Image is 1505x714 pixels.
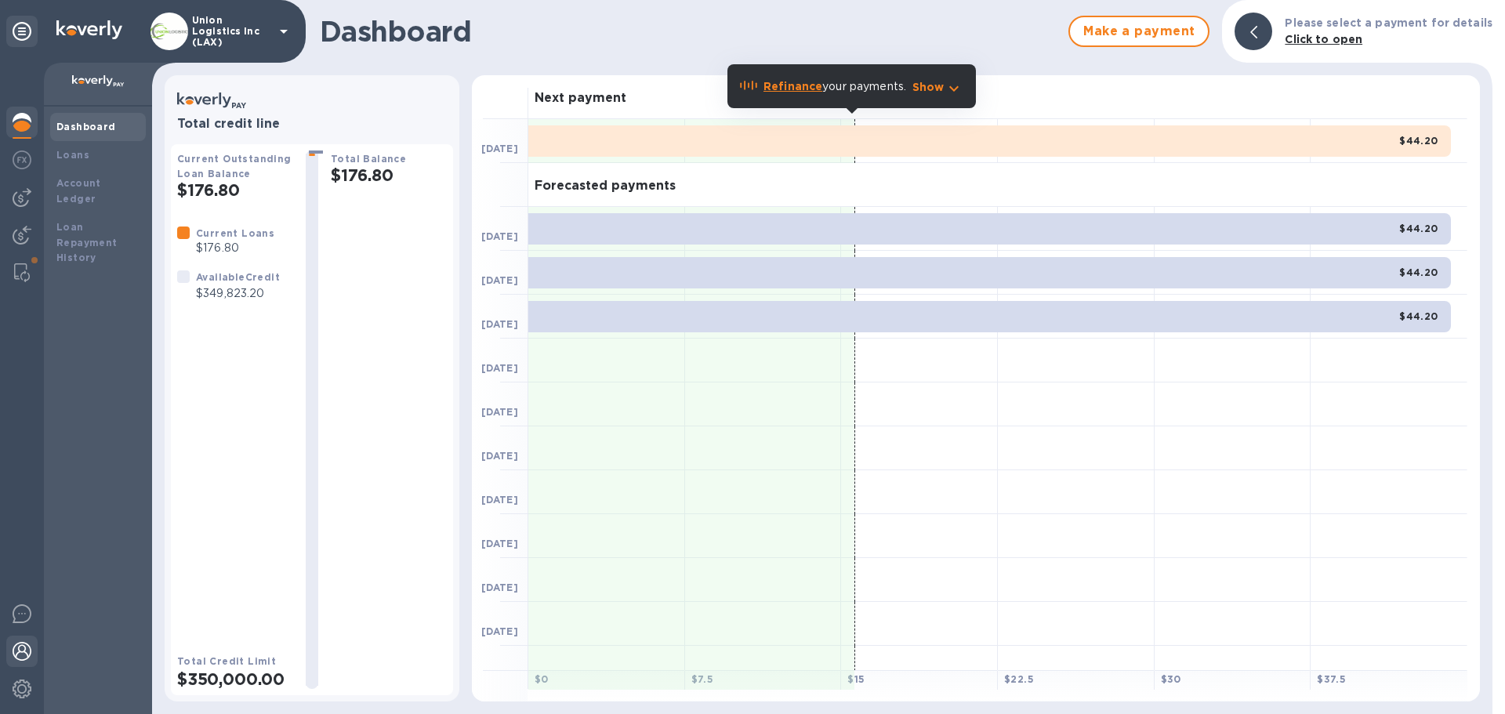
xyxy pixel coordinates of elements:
[56,221,118,264] b: Loan Repayment History
[481,450,518,462] b: [DATE]
[331,165,447,185] h2: $176.80
[177,655,276,667] b: Total Credit Limit
[481,230,518,242] b: [DATE]
[1317,673,1346,685] b: $ 37.5
[192,15,270,48] p: Union Logistics Inc (LAX)
[763,80,822,92] b: Refinance
[763,78,906,95] p: your payments.
[847,673,865,685] b: $ 15
[196,271,280,283] b: Available Credit
[6,16,38,47] div: Unpin categories
[1161,673,1181,685] b: $ 30
[1068,16,1209,47] button: Make a payment
[196,240,274,256] p: $176.80
[481,494,518,506] b: [DATE]
[177,153,292,179] b: Current Outstanding Loan Balance
[331,153,406,165] b: Total Balance
[320,15,1061,48] h1: Dashboard
[535,91,626,106] h3: Next payment
[196,285,280,302] p: $349,823.20
[481,625,518,637] b: [DATE]
[1399,135,1438,147] b: $44.20
[177,180,293,200] h2: $176.80
[56,149,89,161] b: Loans
[1399,266,1438,278] b: $44.20
[1004,673,1034,685] b: $ 22.5
[912,79,963,95] button: Show
[177,117,447,132] h3: Total credit line
[1083,22,1195,41] span: Make a payment
[196,227,274,239] b: Current Loans
[177,669,293,689] h2: $350,000.00
[56,121,116,132] b: Dashboard
[481,274,518,286] b: [DATE]
[481,406,518,418] b: [DATE]
[1285,33,1362,45] b: Click to open
[481,538,518,549] b: [DATE]
[481,582,518,593] b: [DATE]
[535,179,676,194] h3: Forecasted payments
[481,362,518,374] b: [DATE]
[1399,310,1438,322] b: $44.20
[481,318,518,330] b: [DATE]
[56,20,122,39] img: Logo
[1285,16,1492,29] b: Please select a payment for details
[56,177,101,205] b: Account Ledger
[13,150,31,169] img: Foreign exchange
[912,79,945,95] p: Show
[1399,223,1438,234] b: $44.20
[481,143,518,154] b: [DATE]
